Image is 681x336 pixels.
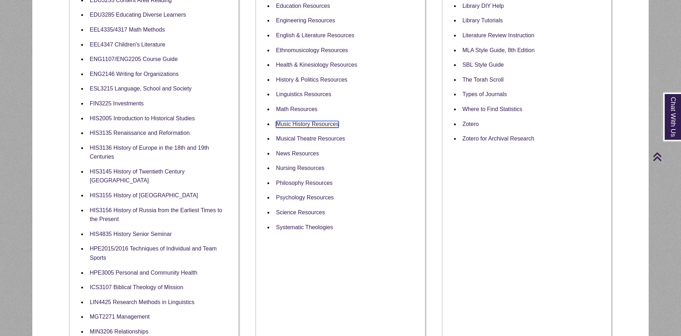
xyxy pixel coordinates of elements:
[90,231,172,237] a: HIS4835 History Senior Seminar
[276,106,317,112] a: Math Resources
[90,56,178,62] a: ENG1107/ENG2205 Course Guide
[276,224,333,230] a: Systematic Theologies
[90,207,222,222] a: HIS3156 History of Russia from the Earliest Times to the Present
[90,86,192,92] a: ESL3215 Language, School and Society
[276,165,324,171] a: Nursing Resources
[276,91,331,97] a: Linguistics Resources
[90,246,217,261] a: HPE2015/2016 Techniques of Individual and Team Sports
[90,329,148,335] a: MIN3206 Relationships
[463,91,507,97] a: Types of Journals
[90,270,197,276] a: HPE3005 Personal and Community Health
[276,32,354,38] a: English & Literature Resources
[90,27,165,33] a: EEL4335/4317 Math Methods
[90,145,209,160] a: HIS3136 History of Europe in the 18th and 19th Centuries
[90,12,186,18] a: EDU3285 Educating Diverse Learners
[276,62,357,68] a: Health & Kinesiology Resources
[90,115,195,121] a: HIS2005 Introduction to Historical Studies
[276,150,319,156] a: News Resources
[276,17,335,23] a: Engineering Resources
[653,152,679,161] a: Back to Top
[90,284,183,290] a: ICS3107 Biblical Theology of Mission
[276,47,348,53] a: Ethnomusicology Resources
[463,32,535,38] a: Literature Review Instruction
[276,209,325,215] a: Science Resources
[276,3,330,9] a: Education Resources
[463,121,479,127] a: Zotero
[463,62,504,68] a: SBL Style Guide
[90,42,165,48] a: EEL4347 Children's Literature
[463,17,503,23] a: Library Tutorials
[90,169,184,184] a: HIS3145 History of Twentieth Century [GEOGRAPHIC_DATA]
[276,180,332,186] a: Philosophy Resources
[276,77,347,83] a: History & Politics Resources
[463,136,535,142] a: Zotero for Archival Research
[90,314,150,320] a: MGT2271 Management
[276,121,339,128] a: Music History Resources
[276,194,334,200] a: Psychology Resources
[276,136,345,142] a: Musical Theatre Resources
[90,130,190,136] a: HIS3135 Renaissance and Reformation
[463,3,504,9] a: Library DIY Help
[90,100,144,106] a: FIN3225 Investments
[463,77,504,83] a: The Torah Scroll
[463,106,522,112] a: Where to Find Statistics
[90,71,178,77] a: ENG2146 Writing for Organizations
[90,299,194,305] a: LIN4425 Research Methods in Linguistics
[90,192,198,198] a: HIS3155 History of [GEOGRAPHIC_DATA]
[463,47,535,53] a: MLA Style Guide, 8th Edition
